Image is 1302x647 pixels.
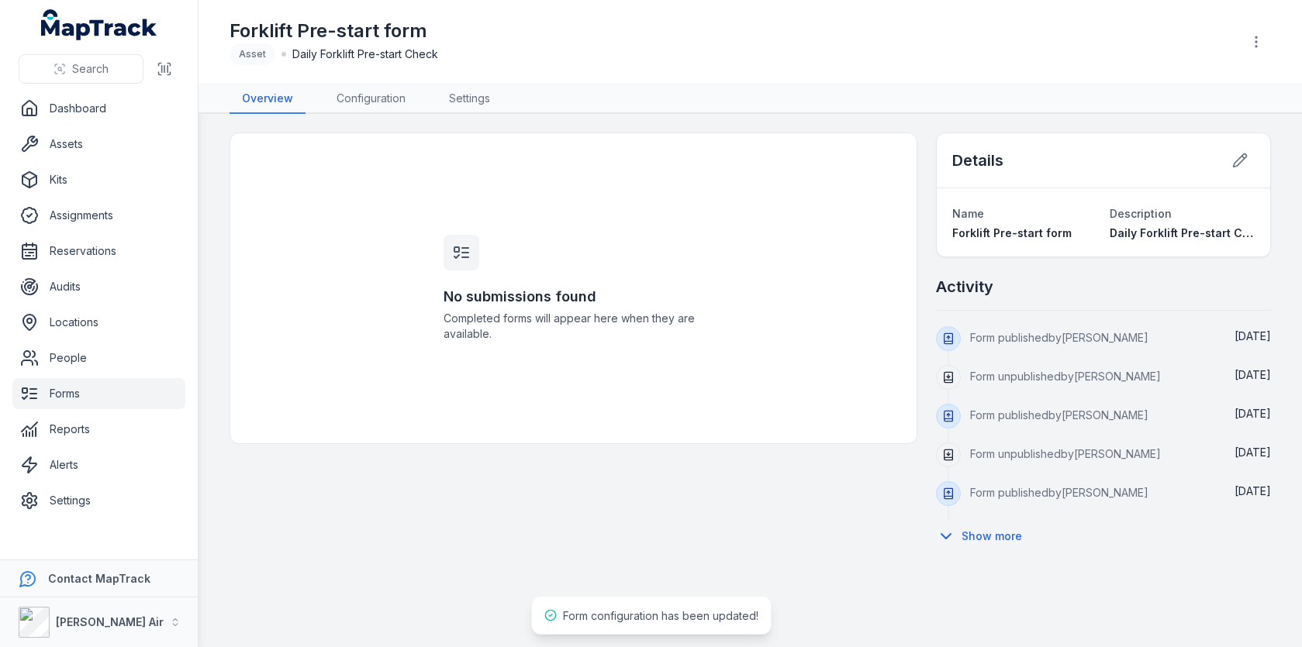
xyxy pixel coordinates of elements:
[1235,368,1271,381] time: 18/08/2025, 11:17:42 am
[1235,407,1271,420] time: 18/08/2025, 11:14:27 am
[230,19,438,43] h1: Forklift Pre-start form
[970,408,1148,422] span: Form published by [PERSON_NAME]
[444,286,704,308] h3: No submissions found
[12,485,185,516] a: Settings
[324,84,418,114] a: Configuration
[1235,329,1271,342] span: [DATE]
[56,615,164,628] strong: [PERSON_NAME] Air
[12,129,185,160] a: Assets
[12,164,185,195] a: Kits
[48,572,150,585] strong: Contact MapTrack
[437,84,502,114] a: Settings
[970,370,1161,383] span: Form unpublished by [PERSON_NAME]
[1235,368,1271,381] span: [DATE]
[230,43,275,65] div: Asset
[936,276,993,298] h2: Activity
[936,520,1032,552] button: Show more
[230,84,306,114] a: Overview
[970,486,1148,499] span: Form published by [PERSON_NAME]
[1235,329,1271,342] time: 18/08/2025, 11:17:44 am
[19,54,143,84] button: Search
[952,150,1003,171] h2: Details
[970,331,1148,344] span: Form published by [PERSON_NAME]
[12,93,185,124] a: Dashboard
[444,311,704,342] span: Completed forms will appear here when they are available.
[1235,446,1271,459] time: 18/08/2025, 11:11:22 am
[292,46,438,62] span: Daily Forklift Pre-start Check
[1235,484,1271,497] span: [DATE]
[12,200,185,231] a: Assignments
[1110,207,1172,220] span: Description
[563,609,758,622] span: Form configuration has been updated!
[12,271,185,302] a: Audits
[12,414,185,445] a: Reports
[952,226,1072,239] span: Forklift Pre-start form
[952,207,984,220] span: Name
[12,449,185,480] a: Alerts
[1235,484,1271,497] time: 18/08/2025, 11:09:12 am
[72,61,109,77] span: Search
[1235,407,1271,420] span: [DATE]
[1110,226,1269,239] span: Daily Forklift Pre-start Check
[12,342,185,373] a: People
[12,378,185,409] a: Forms
[12,236,185,267] a: Reservations
[1235,446,1271,459] span: [DATE]
[970,447,1161,460] span: Form unpublished by [PERSON_NAME]
[41,9,157,40] a: MapTrack
[12,307,185,338] a: Locations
